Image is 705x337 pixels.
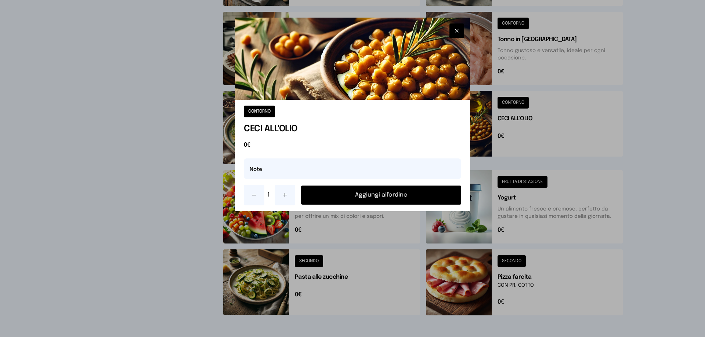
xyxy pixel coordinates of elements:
[244,141,461,150] span: 0€
[267,191,272,199] span: 1
[244,123,461,135] h1: CECI ALL'OLIO
[244,106,275,117] button: CONTORNO
[301,186,461,205] button: Aggiungi all'ordine
[235,18,470,100] img: CECI ALL'OLIO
